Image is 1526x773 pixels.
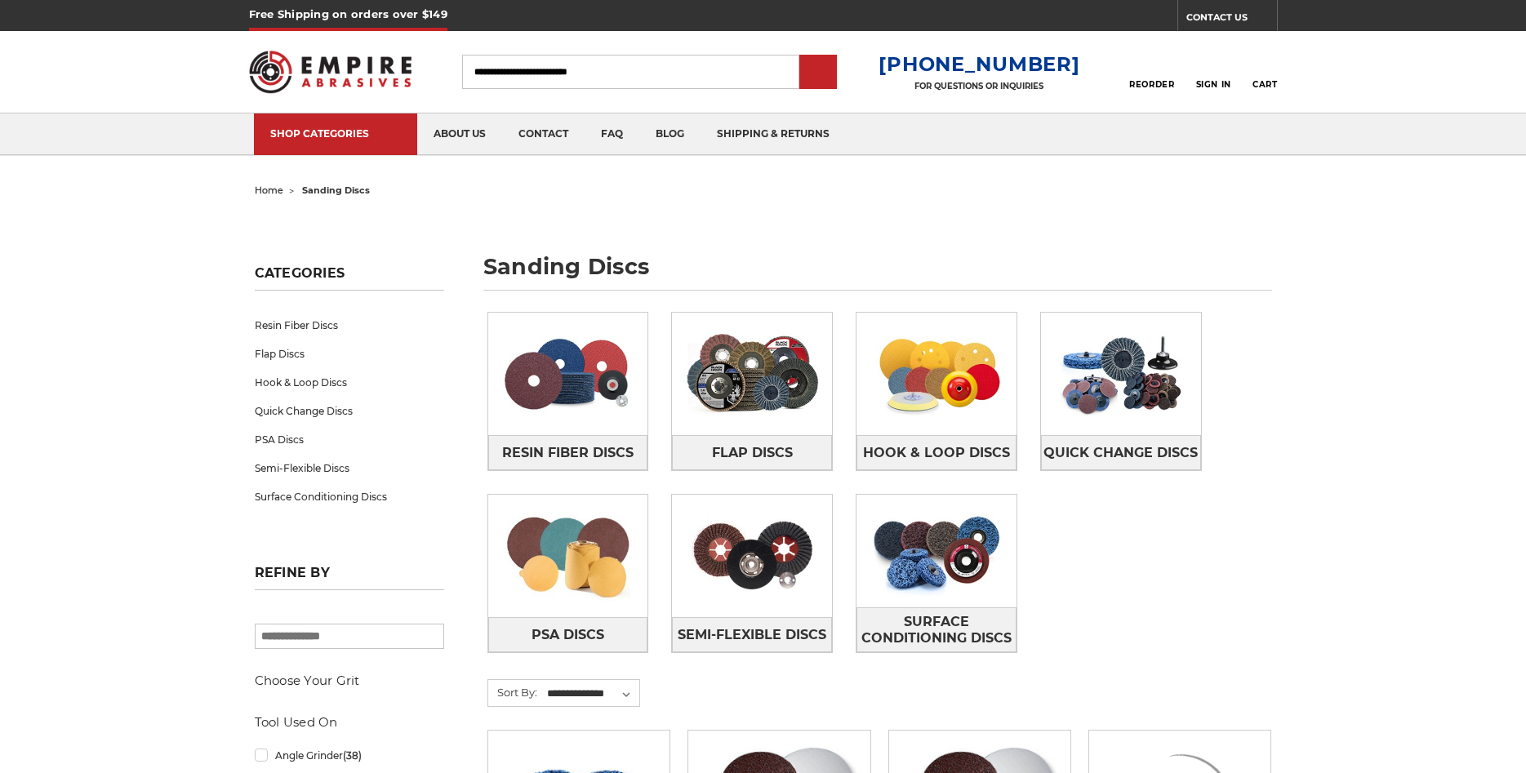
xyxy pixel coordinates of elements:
[1252,79,1277,90] span: Cart
[532,621,604,649] span: PSA Discs
[1252,54,1277,90] a: Cart
[856,495,1017,607] img: Surface Conditioning Discs
[585,113,639,155] a: faq
[343,749,362,762] span: (38)
[270,127,401,140] div: SHOP CATEGORIES
[488,680,537,704] label: Sort By:
[488,617,648,652] a: PSA Discs
[488,318,648,430] img: Resin Fiber Discs
[672,318,832,430] img: Flap Discs
[856,435,1017,470] a: Hook & Loop Discs
[255,397,444,425] a: Quick Change Discs
[639,113,701,155] a: blog
[1041,318,1201,430] img: Quick Change Discs
[1041,435,1201,470] a: Quick Change Discs
[856,318,1017,430] img: Hook & Loop Discs
[483,255,1272,291] h1: sanding discs
[545,682,639,706] select: Sort By:
[502,439,634,467] span: Resin Fiber Discs
[255,425,444,454] a: PSA Discs
[1129,79,1174,90] span: Reorder
[255,340,444,368] a: Flap Discs
[856,607,1017,652] a: Surface Conditioning Discs
[678,621,826,649] span: Semi-Flexible Discs
[712,439,793,467] span: Flap Discs
[255,368,444,397] a: Hook & Loop Discs
[255,311,444,340] a: Resin Fiber Discs
[672,617,832,652] a: Semi-Flexible Discs
[857,608,1016,652] span: Surface Conditioning Discs
[701,113,846,155] a: shipping & returns
[488,435,648,470] a: Resin Fiber Discs
[502,113,585,155] a: contact
[1129,54,1174,89] a: Reorder
[255,454,444,482] a: Semi-Flexible Discs
[879,52,1079,76] a: [PHONE_NUMBER]
[1186,8,1277,31] a: CONTACT US
[302,184,370,196] span: sanding discs
[255,741,444,770] a: Angle Grinder
[255,265,444,291] h5: Categories
[255,565,444,590] h5: Refine by
[249,40,412,104] img: Empire Abrasives
[488,500,648,612] img: PSA Discs
[417,113,502,155] a: about us
[672,435,832,470] a: Flap Discs
[879,81,1079,91] p: FOR QUESTIONS OR INQUIRIES
[255,671,444,691] h5: Choose Your Grit
[255,482,444,511] a: Surface Conditioning Discs
[1196,79,1231,90] span: Sign In
[255,184,283,196] a: home
[672,500,832,612] img: Semi-Flexible Discs
[1043,439,1198,467] span: Quick Change Discs
[255,713,444,732] h5: Tool Used On
[863,439,1010,467] span: Hook & Loop Discs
